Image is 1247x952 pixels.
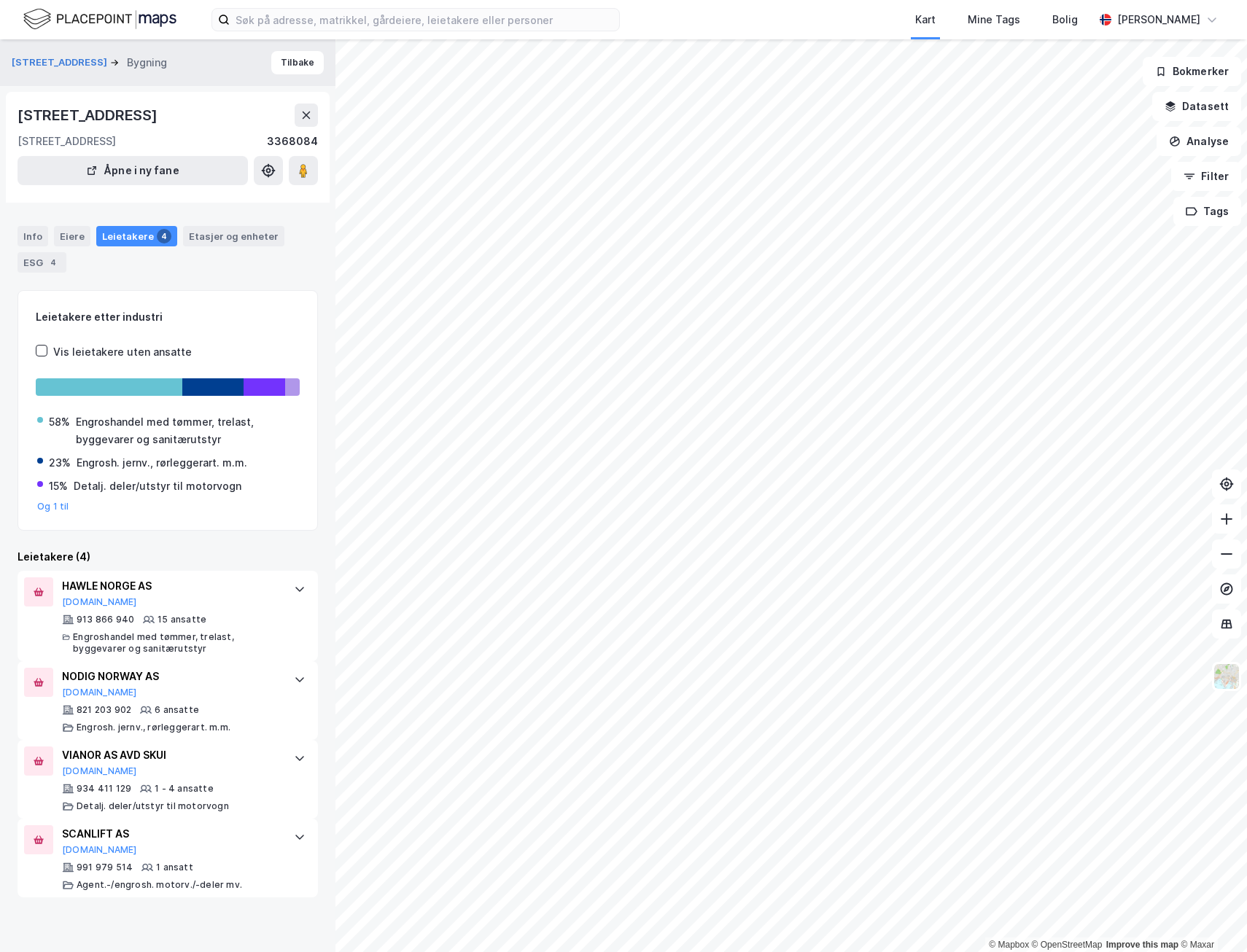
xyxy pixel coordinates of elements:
iframe: Chat Widget [1174,882,1247,952]
div: NODIG NORWAY AS [62,668,279,685]
button: [DOMAIN_NAME] [62,596,137,608]
div: Bygning [127,54,167,71]
div: 991 979 514 [77,862,133,873]
div: [STREET_ADDRESS] [18,133,116,150]
button: [DOMAIN_NAME] [62,844,137,856]
div: Detalj. deler/utstyr til motorvogn [74,477,241,495]
button: Analyse [1157,127,1241,156]
div: Eiere [54,226,90,246]
div: Engrosh. jernv., rørleggerart. m.m. [77,454,247,472]
button: Og 1 til [37,501,69,512]
div: Leietakere [96,226,177,246]
div: Leietakere (4) [18,548,318,566]
a: Improve this map [1106,940,1178,950]
div: Bolig [1052,11,1078,28]
div: ESG [18,252,66,273]
div: Leietakere etter industri [36,308,300,326]
div: 23% [49,454,71,472]
div: 4 [46,255,61,270]
div: 58% [49,413,70,431]
div: 15 ansatte [158,614,206,625]
div: HAWLE NORGE AS [62,577,279,595]
button: Filter [1171,162,1241,191]
div: 6 ansatte [155,704,199,716]
div: 1 ansatt [156,862,193,873]
img: Z [1213,663,1240,690]
a: Mapbox [989,940,1029,950]
div: 1 - 4 ansatte [155,783,214,795]
div: 913 866 940 [77,614,134,625]
button: [DOMAIN_NAME] [62,765,137,777]
div: Mine Tags [968,11,1020,28]
button: [DOMAIN_NAME] [62,687,137,698]
div: Etasjer og enheter [189,230,279,243]
button: Åpne i ny fane [18,156,248,185]
button: Tilbake [271,51,324,74]
div: [PERSON_NAME] [1117,11,1200,28]
div: Engroshandel med tømmer, trelast, byggevarer og sanitærutstyr [73,631,279,655]
div: Engrosh. jernv., rørleggerart. m.m. [77,722,230,733]
div: SCANLIFT AS [62,825,279,843]
div: Engroshandel med tømmer, trelast, byggevarer og sanitærutstyr [76,413,298,448]
button: Bokmerker [1143,57,1241,86]
div: Detalj. deler/utstyr til motorvogn [77,800,229,812]
button: Tags [1173,197,1241,226]
div: 3368084 [267,133,318,150]
button: Datasett [1152,92,1241,121]
button: [STREET_ADDRESS] [12,55,110,70]
div: Kart [915,11,936,28]
div: Vis leietakere uten ansatte [53,343,192,361]
div: 15% [49,477,68,495]
div: VIANOR AS AVD SKUI [62,746,279,764]
div: Info [18,226,48,246]
div: 4 [157,229,171,243]
div: Agent.-/engrosh. motorv./-deler mv. [77,879,242,891]
img: logo.f888ab2527a4732fd821a326f86c7f29.svg [23,7,176,32]
div: 934 411 129 [77,783,131,795]
input: Søk på adresse, matrikkel, gårdeiere, leietakere eller personer [230,9,619,31]
a: OpenStreetMap [1032,940,1103,950]
div: [STREET_ADDRESS] [18,104,160,127]
div: 821 203 902 [77,704,131,716]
